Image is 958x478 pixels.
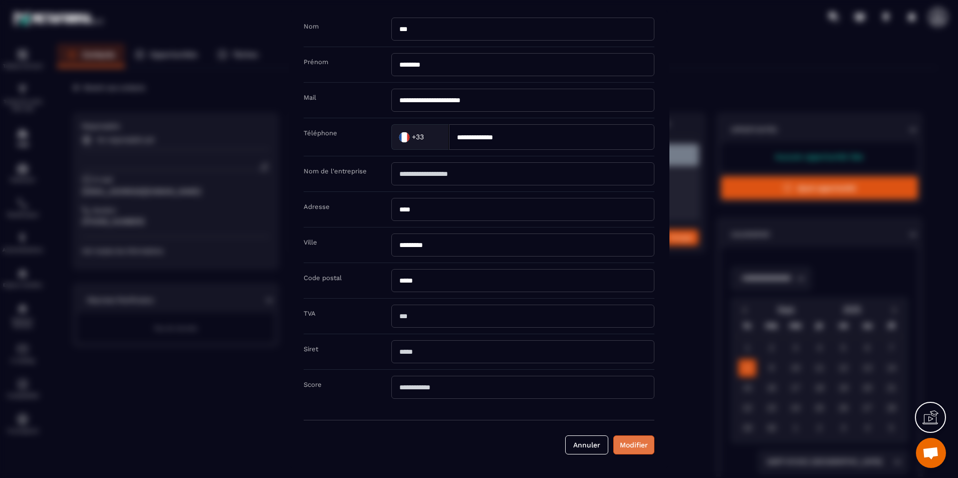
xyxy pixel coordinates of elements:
div: Ouvrir le chat [916,438,946,468]
label: Siret [304,345,318,353]
button: Annuler [565,435,608,454]
img: Country Flag [394,127,414,147]
input: Search for option [426,129,438,144]
span: +33 [412,132,424,142]
label: Nom de l'entreprise [304,167,367,175]
label: Prénom [304,58,328,66]
label: Nom [304,23,319,30]
button: Modifier [613,435,654,454]
label: Mail [304,94,316,101]
label: Ville [304,238,317,246]
label: TVA [304,310,316,317]
label: Téléphone [304,129,337,137]
label: Adresse [304,203,330,210]
label: Code postal [304,274,342,282]
label: Score [304,381,322,388]
div: Search for option [391,124,449,150]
